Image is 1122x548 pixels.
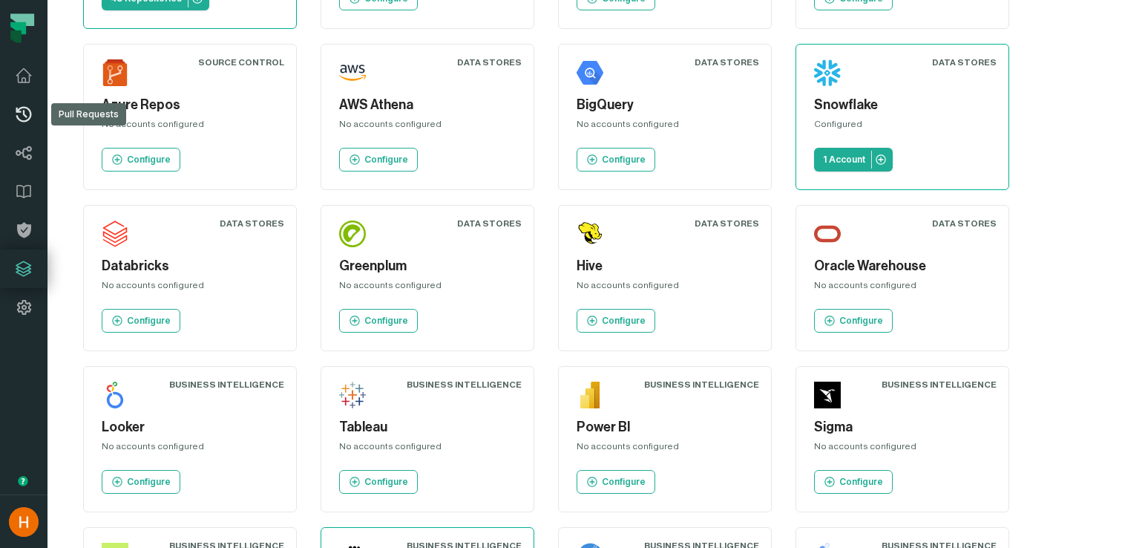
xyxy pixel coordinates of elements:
h5: Snowflake [814,95,991,115]
div: Tooltip anchor [16,474,30,488]
h5: Power BI [577,417,753,437]
div: Data Stores [932,218,997,229]
h5: BigQuery [577,95,753,115]
p: Configure [127,476,171,488]
a: Configure [102,309,180,333]
img: Greenplum [339,221,366,247]
div: Pull Requests [51,103,126,125]
p: Configure [839,476,883,488]
h5: Oracle Warehouse [814,256,991,276]
div: Data Stores [457,218,522,229]
h5: Tableau [339,417,516,437]
div: No accounts configured [814,279,991,297]
a: Configure [577,470,655,494]
p: Configure [127,154,171,166]
a: Configure [577,309,655,333]
div: No accounts configured [339,118,516,136]
div: No accounts configured [577,118,753,136]
div: No accounts configured [339,279,516,297]
div: Data Stores [932,56,997,68]
img: BigQuery [577,59,603,86]
p: Configure [602,154,646,166]
img: Databricks [102,221,128,247]
p: Configure [364,154,408,166]
img: Looker [102,382,128,408]
p: Configure [602,315,646,327]
a: Configure [814,470,893,494]
img: Snowflake [814,59,841,86]
div: No accounts configured [339,440,516,458]
div: Configured [814,118,991,136]
p: Configure [839,315,883,327]
h5: Azure Repos [102,95,278,115]
div: Business Intelligence [644,379,759,391]
p: 1 Account [823,154,865,166]
a: Configure [577,148,655,172]
p: Configure [127,315,171,327]
a: Configure [339,148,418,172]
div: No accounts configured [577,279,753,297]
div: No accounts configured [577,440,753,458]
div: Business Intelligence [882,379,997,391]
p: Configure [364,476,408,488]
p: Configure [602,476,646,488]
h5: AWS Athena [339,95,516,115]
div: Business Intelligence [169,379,284,391]
img: Power BI [577,382,603,408]
h5: Greenplum [339,256,516,276]
div: Data Stores [695,56,759,68]
a: Configure [339,470,418,494]
div: No accounts configured [102,440,278,458]
img: Sigma [814,382,841,408]
div: No accounts configured [102,279,278,297]
img: Azure Repos [102,59,128,86]
h5: Sigma [814,417,991,437]
img: Tableau [339,382,366,408]
a: Configure [814,309,893,333]
img: AWS Athena [339,59,366,86]
div: Source Control [198,56,284,68]
h5: Looker [102,417,278,437]
img: Oracle Warehouse [814,221,841,247]
div: Data Stores [220,218,284,229]
a: Configure [102,470,180,494]
h5: Databricks [102,256,278,276]
div: No accounts configured [102,118,278,136]
img: Hive [577,221,603,247]
p: Configure [364,315,408,327]
div: Data Stores [457,56,522,68]
h5: Hive [577,256,753,276]
div: Business Intelligence [407,379,522,391]
a: Configure [102,148,180,172]
a: 1 Account [814,148,893,172]
a: Configure [339,309,418,333]
div: Data Stores [695,218,759,229]
img: avatar of Hanna Serhiyenkov [9,507,39,537]
div: No accounts configured [814,440,991,458]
